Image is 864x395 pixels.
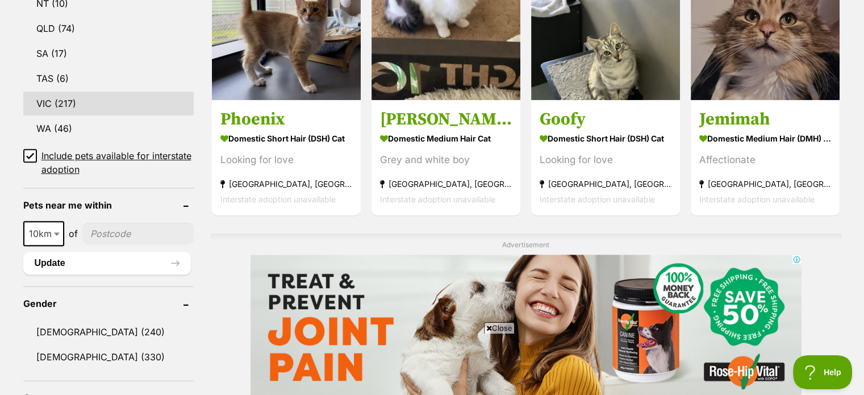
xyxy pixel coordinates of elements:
[82,223,194,244] input: postcode
[699,109,831,130] h3: Jemimah
[226,338,639,389] iframe: Advertisement
[699,130,831,147] strong: Domestic Medium Hair (DMH) Cat
[220,194,336,204] span: Interstate adoption unavailable
[531,100,680,215] a: Goofy Domestic Short Hair (DSH) Cat Looking for love [GEOGRAPHIC_DATA], [GEOGRAPHIC_DATA] Interst...
[23,41,194,65] a: SA (17)
[212,100,361,215] a: Phoenix Domestic Short Hair (DSH) Cat Looking for love [GEOGRAPHIC_DATA], [GEOGRAPHIC_DATA] Inter...
[540,109,671,130] h3: Goofy
[484,322,515,334] span: Close
[220,130,352,147] strong: Domestic Short Hair (DSH) Cat
[699,176,831,192] strong: [GEOGRAPHIC_DATA], [GEOGRAPHIC_DATA]
[372,100,520,215] a: [PERSON_NAME] Domestic Medium Hair Cat Grey and white boy [GEOGRAPHIC_DATA], [GEOGRAPHIC_DATA] In...
[380,109,512,130] h3: [PERSON_NAME]
[220,109,352,130] h3: Phoenix
[23,298,194,309] header: Gender
[380,176,512,192] strong: [GEOGRAPHIC_DATA], [GEOGRAPHIC_DATA]
[23,320,194,344] a: [DEMOGRAPHIC_DATA] (240)
[380,130,512,147] strong: Domestic Medium Hair Cat
[23,345,194,369] a: [DEMOGRAPHIC_DATA] (330)
[69,227,78,240] span: of
[540,176,671,192] strong: [GEOGRAPHIC_DATA], [GEOGRAPHIC_DATA]
[23,252,191,275] button: Update
[23,92,194,115] a: VIC (217)
[23,117,194,140] a: WA (46)
[540,152,671,168] div: Looking for love
[220,152,352,168] div: Looking for love
[540,130,671,147] strong: Domestic Short Hair (DSH) Cat
[23,221,64,246] span: 10km
[691,100,840,215] a: Jemimah Domestic Medium Hair (DMH) Cat Affectionate [GEOGRAPHIC_DATA], [GEOGRAPHIC_DATA] Intersta...
[41,149,194,176] span: Include pets available for interstate adoption
[23,16,194,40] a: QLD (74)
[699,194,815,204] span: Interstate adoption unavailable
[540,194,655,204] span: Interstate adoption unavailable
[24,226,63,242] span: 10km
[699,152,831,168] div: Affectionate
[380,152,512,168] div: Grey and white boy
[23,66,194,90] a: TAS (6)
[220,176,352,192] strong: [GEOGRAPHIC_DATA], [GEOGRAPHIC_DATA]
[380,194,495,204] span: Interstate adoption unavailable
[23,200,194,210] header: Pets near me within
[793,355,853,389] iframe: Help Scout Beacon - Open
[23,149,194,176] a: Include pets available for interstate adoption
